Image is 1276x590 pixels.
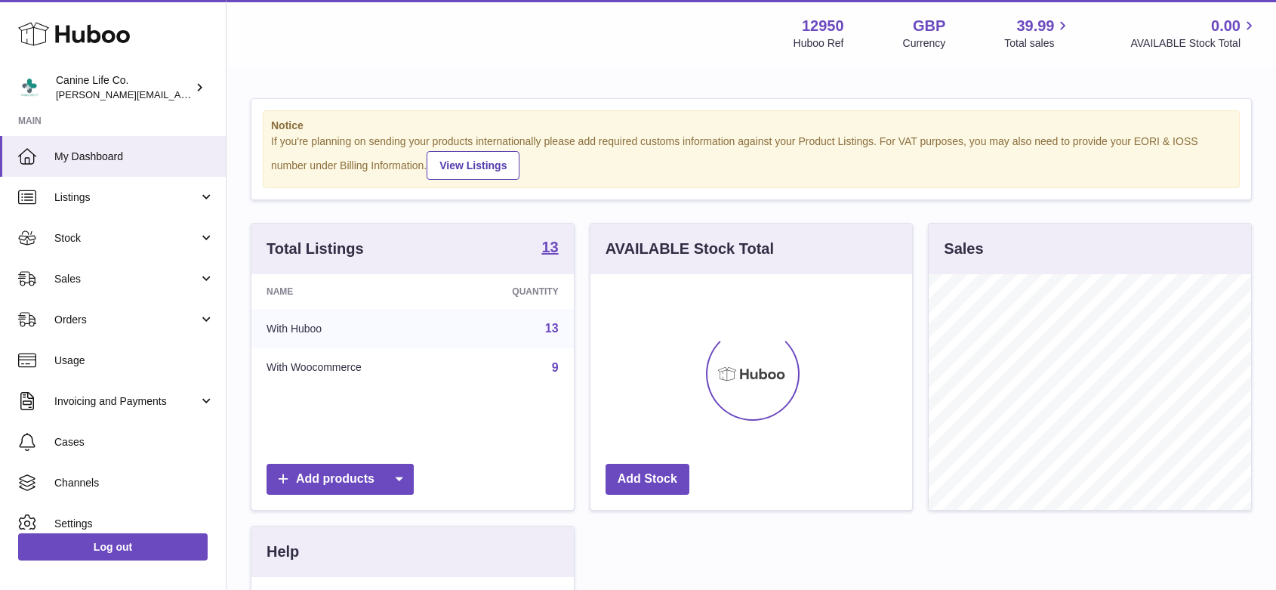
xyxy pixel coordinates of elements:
[54,435,214,449] span: Cases
[267,239,364,259] h3: Total Listings
[802,16,844,36] strong: 12950
[54,517,214,531] span: Settings
[1004,36,1071,51] span: Total sales
[427,151,519,180] a: View Listings
[56,88,303,100] span: [PERSON_NAME][EMAIL_ADDRESS][DOMAIN_NAME]
[54,354,214,368] span: Usage
[56,73,192,102] div: Canine Life Co.
[1130,36,1258,51] span: AVAILABLE Stock Total
[267,464,414,495] a: Add products
[251,348,452,388] td: With Woocommerce
[54,272,199,286] span: Sales
[541,239,558,258] a: 13
[54,190,199,205] span: Listings
[1130,16,1258,51] a: 0.00 AVAILABLE Stock Total
[54,150,214,164] span: My Dashboard
[944,239,983,259] h3: Sales
[1211,16,1241,36] span: 0.00
[267,542,299,562] h3: Help
[903,36,946,51] div: Currency
[54,313,199,327] span: Orders
[541,239,558,255] strong: 13
[1016,16,1054,36] span: 39.99
[54,476,214,490] span: Channels
[271,134,1231,180] div: If you're planning on sending your products internationally please add required customs informati...
[606,464,689,495] a: Add Stock
[545,322,559,335] a: 13
[18,76,41,99] img: kevin@clsgltd.co.uk
[251,274,452,309] th: Name
[913,16,945,36] strong: GBP
[606,239,774,259] h3: AVAILABLE Stock Total
[271,119,1231,133] strong: Notice
[452,274,574,309] th: Quantity
[794,36,844,51] div: Huboo Ref
[251,309,452,348] td: With Huboo
[552,361,559,374] a: 9
[1004,16,1071,51] a: 39.99 Total sales
[54,231,199,246] span: Stock
[18,533,208,561] a: Log out
[54,394,199,409] span: Invoicing and Payments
